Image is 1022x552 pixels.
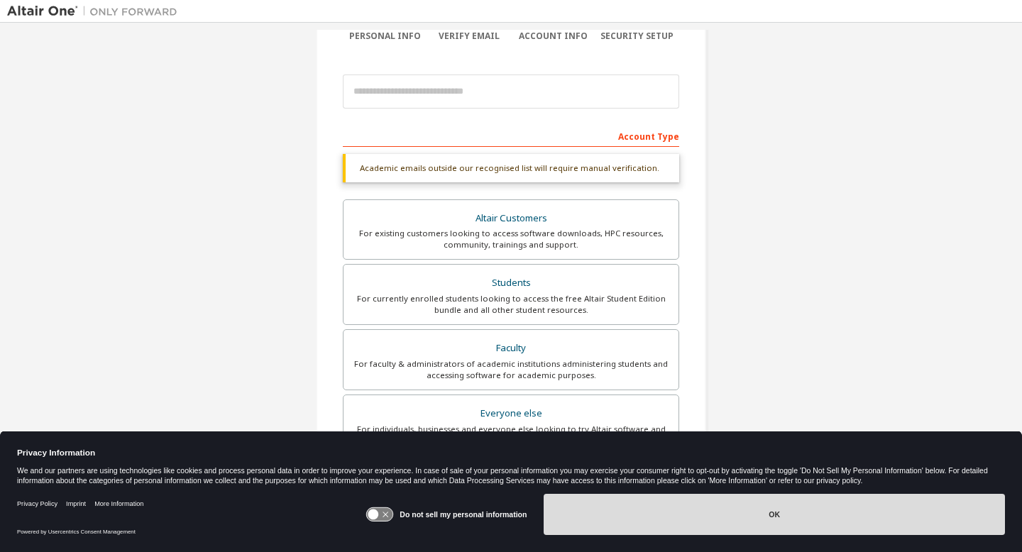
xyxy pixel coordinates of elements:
div: Everyone else [352,404,670,424]
div: Security Setup [595,31,680,42]
div: For individuals, businesses and everyone else looking to try Altair software and explore our prod... [352,424,670,446]
div: Verify Email [427,31,512,42]
div: For currently enrolled students looking to access the free Altair Student Edition bundle and all ... [352,293,670,316]
div: Account Info [511,31,595,42]
div: For existing customers looking to access software downloads, HPC resources, community, trainings ... [352,228,670,250]
div: For faculty & administrators of academic institutions administering students and accessing softwa... [352,358,670,381]
div: Faculty [352,338,670,358]
div: Account Type [343,124,679,147]
div: Personal Info [343,31,427,42]
div: Altair Customers [352,209,670,228]
div: Academic emails outside our recognised list will require manual verification. [343,154,679,182]
img: Altair One [7,4,185,18]
div: Students [352,273,670,293]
